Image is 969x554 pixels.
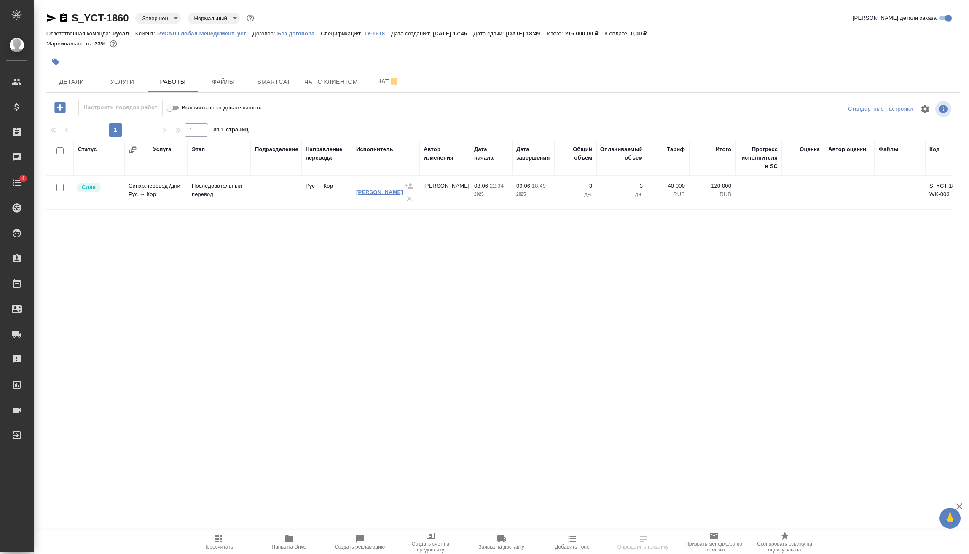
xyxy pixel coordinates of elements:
p: К оплате: [604,30,631,37]
svg: Отписаться [389,77,399,87]
p: ТУ-1618 [364,30,391,37]
span: [PERSON_NAME] детали заказа [853,14,937,22]
td: [PERSON_NAME] [419,178,470,207]
p: дн. [601,190,643,199]
a: 4 [2,172,32,193]
div: Файлы [879,145,898,154]
p: Ответственная команда: [46,30,113,37]
p: 3 [601,182,643,190]
p: 40 000 [651,182,685,190]
button: Добавить тэг [46,53,65,71]
p: Спецификация: [321,30,363,37]
p: 33% [94,40,107,47]
span: Файлы [203,77,244,87]
p: Русал [113,30,135,37]
a: Без договора [277,29,321,37]
div: Оценка [800,145,820,154]
div: Завершен [135,13,180,24]
span: Включить последовательность [182,104,262,112]
span: из 1 страниц [213,125,249,137]
td: Рус → Кор [301,178,352,207]
button: 🙏 [939,508,961,529]
p: 18:49 [532,183,546,189]
p: 22:34 [490,183,504,189]
p: Без договора [277,30,321,37]
button: 120000.00 RUB; [108,38,119,49]
div: Дата завершения [516,145,550,162]
button: Нормальный [192,15,230,22]
p: 2025 [474,190,508,199]
div: Дата начала [474,145,508,162]
button: Завершен [140,15,170,22]
div: Статус [78,145,97,154]
p: Последовательный перевод [192,182,247,199]
p: Сдан [82,183,96,192]
p: [DATE] 18:49 [506,30,547,37]
span: Чат с клиентом [304,77,358,87]
button: Скопировать ссылку [59,13,69,23]
button: Добавить работу [48,99,72,116]
div: Автор оценки [828,145,866,154]
span: Услуги [102,77,142,87]
p: Итого: [547,30,565,37]
p: Маржинальность: [46,40,94,47]
div: Завершен [188,13,240,24]
span: Работы [153,77,193,87]
div: Прогресс исполнителя в SC [740,145,778,170]
p: 216 000,00 ₽ [565,30,604,37]
a: - [818,183,820,189]
p: 3 [558,182,592,190]
span: Чат [368,76,408,87]
div: Менеджер проверил работу исполнителя, передает ее на следующий этап [76,182,120,193]
p: Клиент: [135,30,157,37]
div: Оплачиваемый объем [600,145,643,162]
p: Договор: [252,30,277,37]
p: 120 000 [693,182,731,190]
div: Общий объем [558,145,592,162]
div: Итого [716,145,731,154]
button: Сгруппировать [129,146,137,154]
p: Дата создания: [391,30,432,37]
div: Подразделение [255,145,298,154]
span: 4 [16,174,30,183]
div: Исполнитель [356,145,393,154]
a: S_YCT-1860 [72,12,129,24]
span: Настроить таблицу [915,99,935,119]
p: РУСАЛ Глобал Менеджмент_уст [157,30,252,37]
span: Smartcat [254,77,294,87]
p: Дата сдачи: [473,30,506,37]
div: Услуга [153,145,171,154]
button: Скопировать ссылку для ЯМессенджера [46,13,56,23]
div: Направление перевода [306,145,348,162]
div: Тариф [667,145,685,154]
p: 0,00 ₽ [631,30,653,37]
div: split button [846,103,915,116]
button: Доп статусы указывают на важность/срочность заказа [245,13,256,24]
a: [PERSON_NAME] [356,189,403,195]
p: 08.06, [474,183,490,189]
p: 09.06, [516,183,532,189]
span: Детали [51,77,92,87]
span: 🙏 [943,509,957,527]
p: RUB [651,190,685,199]
div: Этап [192,145,205,154]
a: ТУ-1618 [364,29,391,37]
td: Синхр.перевод /дни Рус → Кор [124,178,188,207]
a: РУСАЛ Глобал Менеджмент_уст [157,29,252,37]
span: Посмотреть информацию [935,101,953,117]
p: 2025 [516,190,550,199]
p: RUB [693,190,731,199]
div: Код [929,145,939,154]
div: Автор изменения [424,145,466,162]
p: [DATE] 17:46 [433,30,474,37]
p: дн. [558,190,592,199]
